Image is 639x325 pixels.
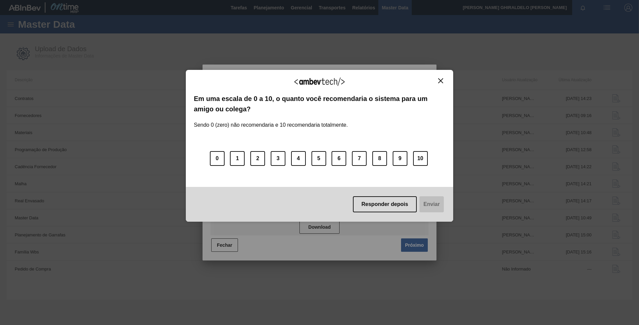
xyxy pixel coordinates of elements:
button: 9 [393,151,407,166]
button: 4 [291,151,306,166]
button: 6 [332,151,346,166]
label: Em uma escala de 0 a 10, o quanto você recomendaria o sistema para um amigo ou colega? [194,94,445,114]
img: Close [438,78,443,83]
label: Sendo 0 (zero) não recomendaria e 10 recomendaria totalmente. [194,114,348,128]
button: 5 [311,151,326,166]
button: Responder depois [353,196,417,212]
button: 7 [352,151,367,166]
button: 0 [210,151,225,166]
img: Logo Ambevtech [294,78,345,86]
button: 3 [271,151,285,166]
button: 8 [372,151,387,166]
button: 2 [250,151,265,166]
button: Close [436,78,445,84]
button: 10 [413,151,428,166]
button: 1 [230,151,245,166]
